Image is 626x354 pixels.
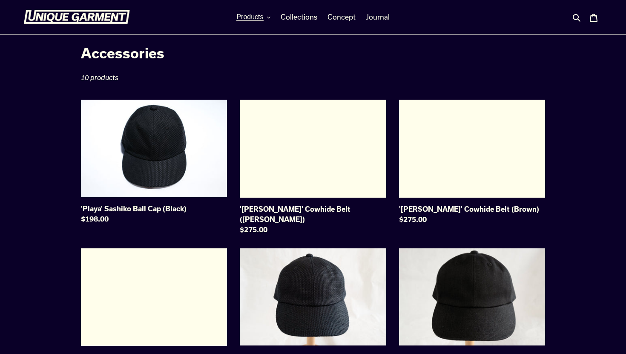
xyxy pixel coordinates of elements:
a: Concept [323,11,360,23]
a: Collections [276,11,322,23]
img: Unique Garment [23,10,130,24]
span: Products [236,13,263,21]
span: Collections [281,13,317,21]
a: Journal [362,11,394,23]
span: Journal [366,13,390,21]
span: 10 products [81,74,118,81]
span: Concept [327,13,356,21]
span: Accessories [81,45,164,61]
button: Products [232,11,274,23]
